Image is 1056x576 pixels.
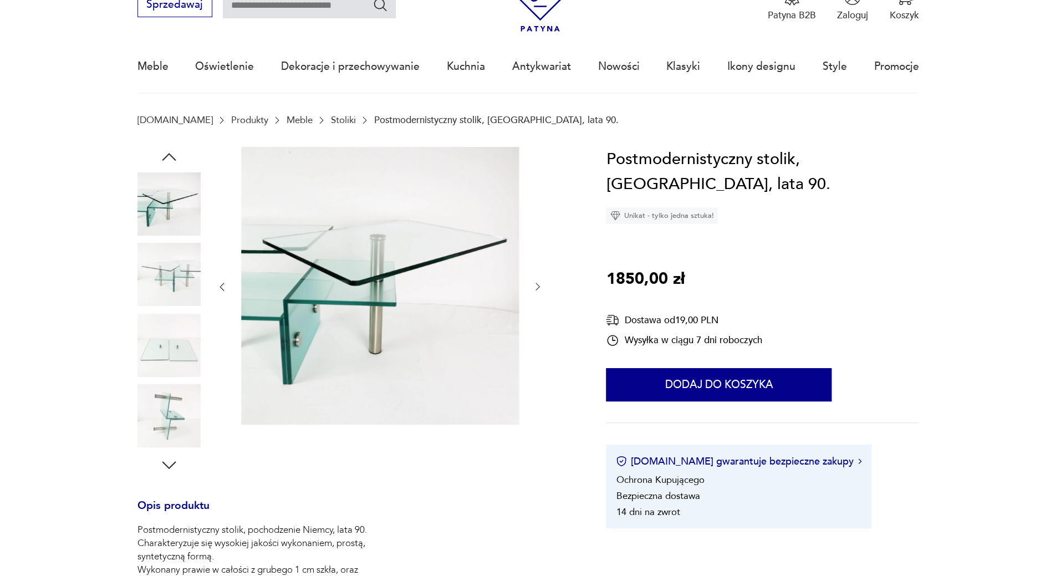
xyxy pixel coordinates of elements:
[616,456,627,467] img: Ikona certyfikatu
[606,368,831,401] button: Dodaj do koszyka
[768,9,816,22] p: Patyna B2B
[137,172,201,236] img: Zdjęcie produktu Postmodernistyczny stolik, Niemcy, lata 90.
[195,41,254,92] a: Oświetlenie
[598,41,639,92] a: Nowości
[137,115,213,125] a: [DOMAIN_NAME]
[616,473,704,486] li: Ochrona Kupującego
[616,506,680,518] li: 14 dni na zwrot
[616,455,861,468] button: [DOMAIN_NAME] gwarantuje bezpieczne zakupy
[374,115,619,125] p: Postmodernistyczny stolik, [GEOGRAPHIC_DATA], lata 90.
[874,41,919,92] a: Promocje
[137,502,574,524] h3: Opis produktu
[837,9,868,22] p: Zaloguj
[137,1,212,10] a: Sprzedawaj
[231,115,268,125] a: Produkty
[610,211,620,221] img: Ikona diamentu
[858,458,861,464] img: Ikona strzałki w prawo
[281,41,420,92] a: Dekoracje i przechowywanie
[241,147,519,425] img: Zdjęcie produktu Postmodernistyczny stolik, Niemcy, lata 90.
[137,384,201,447] img: Zdjęcie produktu Postmodernistyczny stolik, Niemcy, lata 90.
[606,313,762,327] div: Dostawa od 19,00 PLN
[606,313,619,327] img: Ikona dostawy
[606,207,718,224] div: Unikat - tylko jedna sztuka!
[616,490,700,502] li: Bezpieczna dostawa
[512,41,571,92] a: Antykwariat
[331,115,356,125] a: Stoliki
[137,243,201,306] img: Zdjęcie produktu Postmodernistyczny stolik, Niemcy, lata 90.
[287,115,313,125] a: Meble
[137,41,169,92] a: Meble
[666,41,700,92] a: Klasyki
[447,41,485,92] a: Kuchnia
[889,9,919,22] p: Koszyk
[823,41,847,92] a: Style
[606,334,762,347] div: Wysyłka w ciągu 7 dni roboczych
[606,267,684,292] p: 1850,00 zł
[137,314,201,377] img: Zdjęcie produktu Postmodernistyczny stolik, Niemcy, lata 90.
[727,41,795,92] a: Ikony designu
[606,147,919,197] h1: Postmodernistyczny stolik, [GEOGRAPHIC_DATA], lata 90.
